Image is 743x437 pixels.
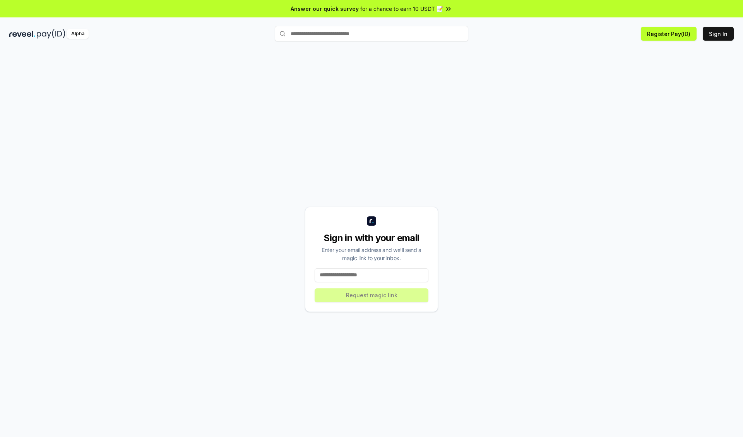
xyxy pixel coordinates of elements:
div: Sign in with your email [315,232,428,244]
img: pay_id [37,29,65,39]
div: Enter your email address and we’ll send a magic link to your inbox. [315,246,428,262]
div: Alpha [67,29,89,39]
img: reveel_dark [9,29,35,39]
span: Answer our quick survey [291,5,359,13]
button: Sign In [703,27,734,41]
span: for a chance to earn 10 USDT 📝 [360,5,443,13]
button: Register Pay(ID) [641,27,697,41]
img: logo_small [367,216,376,226]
